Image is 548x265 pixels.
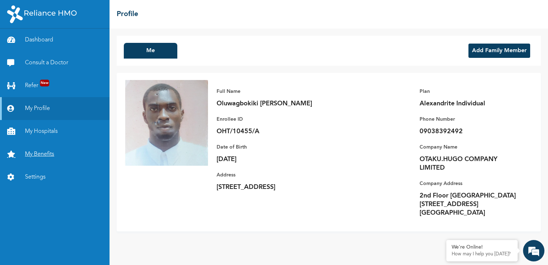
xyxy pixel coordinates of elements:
div: Minimize live chat window [117,4,134,21]
p: Oluwagbokiki [PERSON_NAME] [217,99,316,108]
p: Phone Number [420,115,519,124]
p: 2nd Floor [GEOGRAPHIC_DATA][STREET_ADDRESS][GEOGRAPHIC_DATA] [420,191,519,217]
h2: Profile [117,9,138,20]
span: New [40,80,49,86]
p: Enrollee ID [217,115,316,124]
p: [STREET_ADDRESS] [217,183,316,191]
p: Date of Birth [217,143,316,151]
p: How may I help you today? [452,251,512,257]
p: Company Name [420,143,519,151]
p: Full Name [217,87,316,96]
p: OTAKU.HUGO COMPANY LIMITED [420,155,519,172]
button: Me [124,43,177,59]
span: We're online! [41,93,98,165]
p: 09038392492 [420,127,519,136]
img: RelianceHMO's Logo [7,5,77,23]
span: Conversation [4,239,70,244]
p: OHT/10455/A [217,127,316,136]
p: Plan [420,87,519,96]
div: Chat with us now [37,40,120,49]
p: Alexandrite Individual [420,99,519,108]
textarea: Type your message and hit 'Enter' [4,201,136,226]
img: Enrollee [124,80,209,166]
p: [DATE] [217,155,316,164]
button: Add Family Member [468,44,530,58]
p: Address [217,171,316,179]
div: FAQs [70,226,136,248]
div: We're Online! [452,244,512,250]
p: Company Address [420,179,519,188]
img: d_794563401_company_1708531726252_794563401 [13,36,29,54]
